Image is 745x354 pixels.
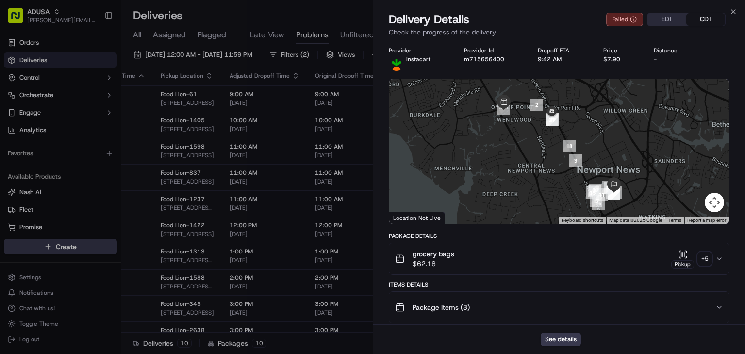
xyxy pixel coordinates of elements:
[10,10,29,29] img: Nash
[105,151,109,158] span: •
[686,13,725,26] button: CDT
[92,217,156,227] span: API Documentation
[10,126,65,134] div: Past conversations
[389,243,729,274] button: grocery bags$62.18Pickup+5
[668,218,681,223] a: Terms (opens in new tab)
[530,99,543,111] div: 2
[389,292,729,323] button: Package Items (3)
[68,240,117,248] a: Powered byPylon
[19,217,74,227] span: Knowledge Base
[10,218,17,226] div: 📗
[44,102,133,110] div: We're available if you need us!
[563,140,576,152] div: 18
[589,184,602,196] div: 10
[413,249,454,259] span: grocery bags
[389,12,469,27] span: Delivery Details
[705,193,724,212] button: Map camera controls
[10,39,177,54] p: Welcome 👋
[588,185,601,197] div: 9
[671,250,712,269] button: Pickup+5
[81,177,84,185] span: •
[610,186,622,199] div: 14
[546,113,559,126] div: 19
[78,213,160,231] a: 💻API Documentation
[30,151,103,158] span: Wisdom [PERSON_NAME]
[392,211,424,224] img: Google
[6,213,78,231] a: 📗Knowledge Base
[389,27,730,37] p: Check the progress of the delivery
[82,218,90,226] div: 💻
[562,217,603,224] button: Keyboard shortcuts
[546,113,559,126] div: 20
[389,47,448,54] div: Provider
[30,177,79,185] span: [PERSON_NAME]
[654,55,695,63] div: -
[609,218,662,223] span: Map data ©2025 Google
[25,63,175,73] input: Got a question? Start typing here...
[671,250,694,269] button: Pickup
[406,63,409,71] span: -
[464,55,504,63] button: m715656400
[654,47,695,54] div: Distance
[10,168,25,183] img: Matthew Saporito
[647,13,686,26] button: EDT
[19,151,27,159] img: 1736555255976-a54dd68f-1ca7-489b-9aae-adbdc363a1c4
[538,47,587,54] div: Dropoff ETA
[590,195,602,207] div: 17
[603,55,638,63] div: $7.90
[392,211,424,224] a: Open this area in Google Maps (opens a new window)
[111,151,131,158] span: [DATE]
[97,241,117,248] span: Pylon
[413,303,470,312] span: Package Items ( 3 )
[389,232,730,240] div: Package Details
[86,177,106,185] span: [DATE]
[596,188,608,201] div: 11
[671,260,694,269] div: Pickup
[44,93,159,102] div: Start new chat
[538,55,587,63] div: 9:42 AM
[389,281,730,288] div: Items Details
[10,141,25,160] img: Wisdom Oko
[687,218,726,223] a: Report a map error
[606,13,643,26] button: Failed
[10,93,27,110] img: 1736555255976-a54dd68f-1ca7-489b-9aae-adbdc363a1c4
[602,181,615,194] div: 12
[20,93,38,110] img: 8571987876998_91fb9ceb93ad5c398215_72.jpg
[150,124,177,136] button: See all
[389,55,404,71] img: profile_instacart_ahold_partner.png
[389,212,445,224] div: Location Not Live
[546,114,558,126] div: 21
[608,187,620,200] div: 13
[603,47,638,54] div: Price
[586,186,599,199] div: 15
[541,333,581,346] button: See details
[592,197,605,210] div: 16
[464,47,522,54] div: Provider Id
[406,55,430,63] p: Instacart
[698,252,712,266] div: + 5
[569,154,582,167] div: 3
[19,177,27,185] img: 1736555255976-a54dd68f-1ca7-489b-9aae-adbdc363a1c4
[165,96,177,107] button: Start new chat
[413,259,454,269] span: $62.18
